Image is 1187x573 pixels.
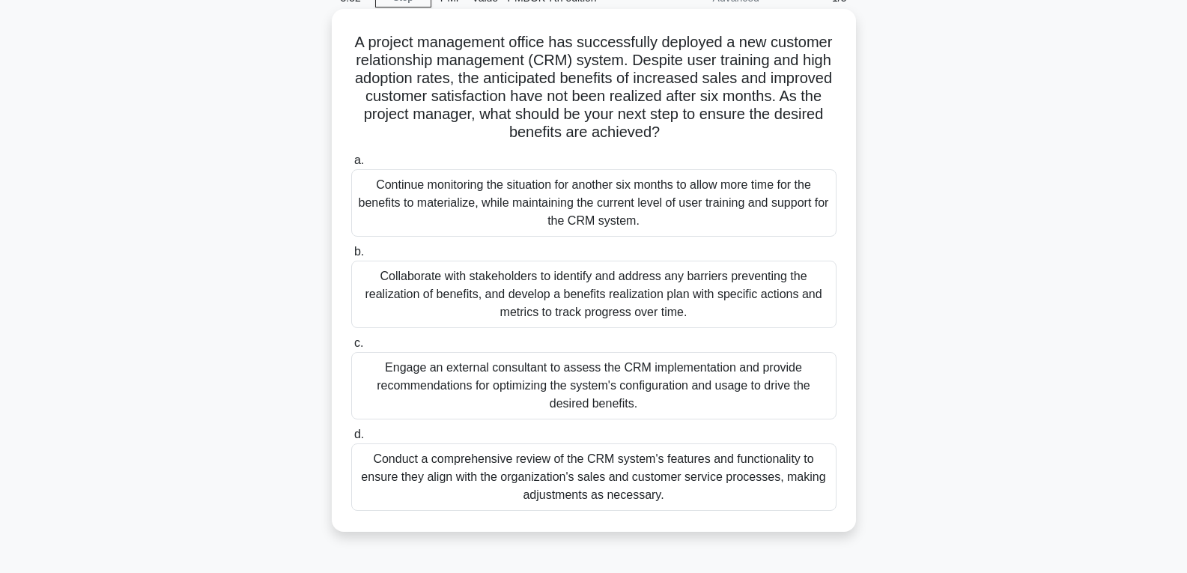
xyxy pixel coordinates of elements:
div: Collaborate with stakeholders to identify and address any barriers preventing the realization of ... [351,261,837,328]
div: Engage an external consultant to assess the CRM implementation and provide recommendations for op... [351,352,837,419]
span: d. [354,428,364,440]
h5: A project management office has successfully deployed a new customer relationship management (CRM... [350,33,838,142]
span: c. [354,336,363,349]
div: Conduct a comprehensive review of the CRM system's features and functionality to ensure they alig... [351,443,837,511]
div: Continue monitoring the situation for another six months to allow more time for the benefits to m... [351,169,837,237]
span: a. [354,154,364,166]
span: b. [354,245,364,258]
